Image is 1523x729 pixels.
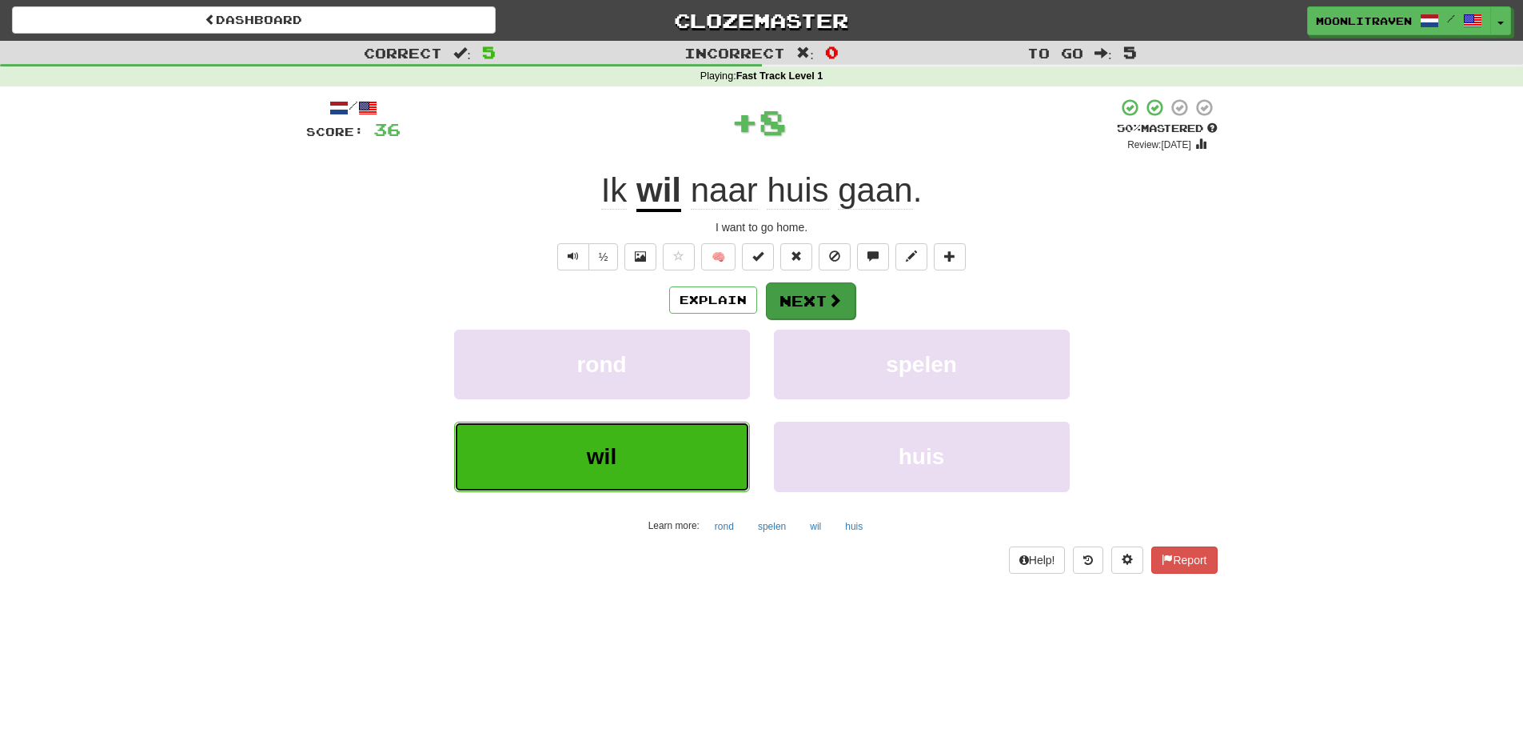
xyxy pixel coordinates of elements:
span: 50 % [1117,122,1141,134]
small: Learn more: [648,520,700,531]
button: Favorite sentence (alt+f) [663,243,695,270]
span: Score: [306,125,364,138]
button: spelen [749,515,795,539]
span: spelen [886,352,957,377]
button: wil [454,422,750,491]
button: Discuss sentence (alt+u) [857,243,889,270]
span: 5 [482,42,496,62]
button: huis [774,422,1070,491]
span: naar [691,171,758,210]
span: Incorrect [684,45,785,61]
span: 5 [1123,42,1137,62]
span: / [1447,13,1455,24]
span: : [796,46,814,60]
strong: Fast Track Level 1 [736,70,823,82]
u: wil [636,171,681,212]
span: moonlitraven [1316,14,1412,28]
span: huis [767,171,828,210]
button: ½ [588,243,619,270]
button: huis [836,515,871,539]
span: : [453,46,471,60]
div: Text-to-speech controls [554,243,619,270]
a: Dashboard [12,6,496,34]
span: + [731,98,759,146]
button: Show image (alt+x) [624,243,656,270]
button: Play sentence audio (ctl+space) [557,243,589,270]
div: / [306,98,401,118]
button: rond [454,330,750,399]
button: Set this sentence to 100% Mastered (alt+m) [742,243,774,270]
span: 0 [825,42,839,62]
button: Help! [1009,547,1066,574]
button: 🧠 [701,243,736,270]
button: Next [766,282,855,319]
button: Round history (alt+y) [1073,547,1103,574]
span: Ik [601,171,628,210]
span: wil [587,444,616,469]
span: Correct [364,45,442,61]
span: huis [899,444,945,469]
button: Ignore sentence (alt+i) [819,243,851,270]
span: 36 [373,119,401,139]
button: wil [801,515,830,539]
div: I want to go home. [306,219,1218,235]
button: Reset to 0% Mastered (alt+r) [780,243,812,270]
span: rond [576,352,626,377]
span: . [681,171,922,210]
button: spelen [774,330,1070,399]
span: 8 [759,102,787,142]
small: Review: [DATE] [1127,139,1191,150]
button: Report [1151,547,1217,574]
button: Explain [669,286,757,314]
div: Mastered [1117,122,1218,136]
button: Edit sentence (alt+d) [895,243,927,270]
span: gaan [838,171,912,210]
span: To go [1027,45,1083,61]
button: Add to collection (alt+a) [934,243,966,270]
span: : [1094,46,1112,60]
button: rond [706,515,743,539]
a: Clozemaster [520,6,1003,34]
a: moonlitraven / [1307,6,1491,35]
